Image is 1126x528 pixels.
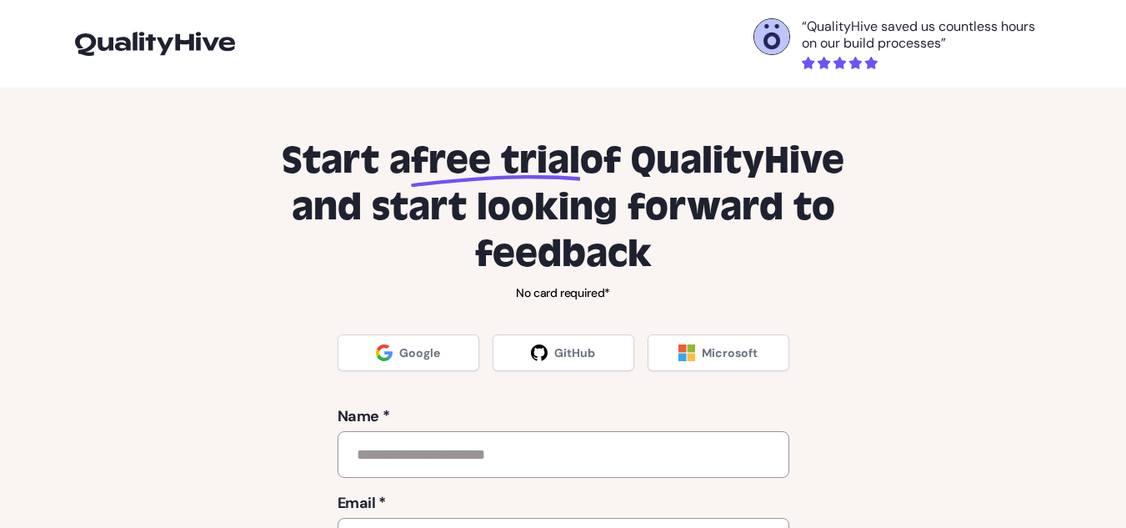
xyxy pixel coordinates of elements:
[411,138,580,184] span: free trial
[554,344,595,361] span: GitHub
[75,32,235,55] img: logo-icon
[702,344,758,361] span: Microsoft
[802,18,1052,52] p: “QualityHive saved us countless hours on our build processes”
[292,138,845,278] span: of QualityHive and start looking forward to feedback
[338,491,789,515] label: Email *
[399,344,440,361] span: Google
[338,405,789,428] label: Name *
[257,284,870,301] p: No card required*
[338,334,479,371] a: Google
[754,19,789,54] img: Otelli Design
[493,334,634,371] a: GitHub
[282,138,411,184] span: Start a
[648,334,789,371] a: Microsoft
